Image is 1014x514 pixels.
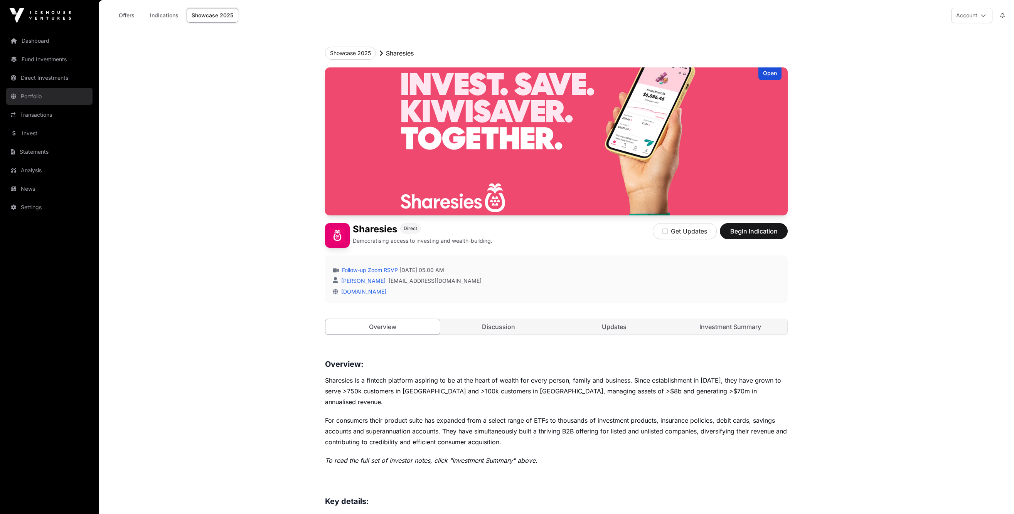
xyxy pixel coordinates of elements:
[951,8,992,23] button: Account
[325,495,788,507] h3: Key details:
[9,8,71,23] img: Icehouse Ventures Logo
[325,67,788,215] img: Sharesies
[729,227,778,236] span: Begin Indication
[338,288,386,295] a: [DOMAIN_NAME]
[6,51,93,68] a: Fund Investments
[325,358,788,370] h3: Overview:
[441,319,556,334] a: Discussion
[145,8,184,23] a: Indications
[340,277,386,284] a: [PERSON_NAME]
[758,67,782,80] div: Open
[673,319,788,334] a: Investment Summary
[6,125,93,142] a: Invest
[6,106,93,123] a: Transactions
[325,47,376,60] button: Showcase 2025
[557,319,672,334] a: Updates
[325,375,788,407] p: Sharesies is a fintech platform aspiring to be at the heart of wealth for every person, family an...
[325,223,350,248] img: Sharesies
[6,32,93,49] a: Dashboard
[975,477,1014,514] iframe: Chat Widget
[404,225,417,232] span: Direct
[386,49,414,58] p: Sharesies
[720,223,788,239] button: Begin Indication
[6,69,93,86] a: Direct Investments
[389,277,482,285] a: [EMAIL_ADDRESS][DOMAIN_NAME]
[325,319,787,334] nav: Tabs
[187,8,238,23] a: Showcase 2025
[6,143,93,160] a: Statements
[720,231,788,239] a: Begin Indication
[325,457,537,464] em: To read the full set of investor notes, click "Investment Summary" above.
[325,319,440,335] a: Overview
[353,223,397,235] h1: Sharesies
[353,237,492,245] p: Democratising access to investing and wealth-building.
[399,266,444,274] span: [DATE] 05:00 AM
[6,88,93,105] a: Portfolio
[653,223,717,239] button: Get Updates
[340,266,398,274] a: Follow-up Zoom RSVP
[6,199,93,216] a: Settings
[325,415,788,447] p: For consumers their product suite has expanded from a select range of ETFs to thousands of invest...
[111,8,142,23] a: Offers
[6,162,93,179] a: Analysis
[6,180,93,197] a: News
